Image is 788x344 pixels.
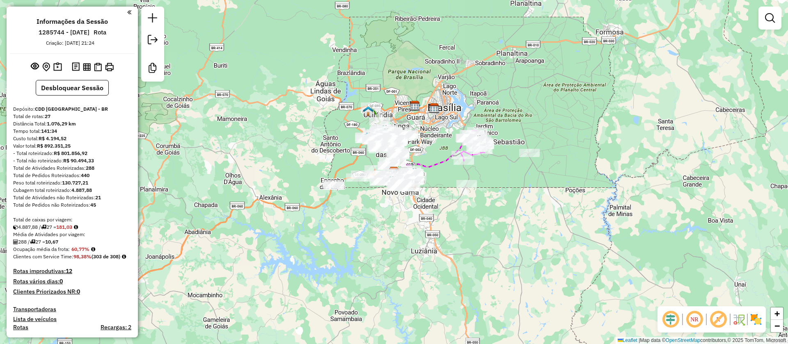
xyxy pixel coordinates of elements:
[322,180,343,188] div: Atividade não roteirizada - QUIOSQUE GOIANO CEN
[74,225,78,230] i: Meta Caixas/viagem: 182,86 Diferença: -1,83
[732,313,745,326] img: Fluxo de ruas
[81,172,89,178] strong: 440
[363,106,373,116] img: 130 UDC WCL Ceilândia Norte
[456,134,477,142] div: Atividade não roteirizada - R R UNIAO SUPERMERCA
[771,308,783,320] a: Zoom in
[13,268,131,275] h4: Rotas improdutivas:
[13,113,131,120] div: Total de rotas:
[71,187,92,193] strong: 4.887,88
[13,187,131,194] div: Cubagem total roteirizado:
[95,194,101,200] strong: 21
[127,7,131,17] a: Clique aqui para minimizar o painel
[52,61,64,73] button: Painel de Sugestão
[122,254,126,259] em: Rotas cross docking consideradas
[35,106,108,112] strong: CDD [GEOGRAPHIC_DATA] - BR
[63,157,94,164] strong: R$ 90.494,33
[41,61,52,73] button: Centralizar mapa no depósito ou ponto de apoio
[41,128,57,134] strong: 141:34
[41,225,46,230] i: Total de rotas
[384,138,404,146] div: Atividade não roteirizada - GIOVAN NUNES DOS SANTOS
[13,142,131,150] div: Valor total:
[45,113,50,119] strong: 27
[70,61,81,73] button: Logs desbloquear sessão
[77,288,80,295] strong: 0
[324,182,344,190] div: Atividade não roteirizada - JANDI BEZERRA DA SIL
[774,308,780,319] span: +
[13,172,131,179] div: Total de Pedidos Roteirizados:
[13,194,131,201] div: Total de Atividades não Roteirizadas:
[13,157,131,164] div: - Total não roteirizado:
[346,173,367,182] div: Atividade não roteirizada - IVETE MARIA ARENHART
[386,153,406,162] div: Atividade não roteirizada - ZAMP FZ - FS PONTE A
[385,135,405,143] div: Atividade não roteirizada - DEPOSITO DE BEBIDAS
[385,136,405,144] div: Atividade não roteirizada - SUP GALENOS
[30,239,35,244] i: Total de rotas
[408,168,419,178] img: 119 UDC Light WCL Santa Maria
[54,150,87,156] strong: R$ 801.856,92
[144,10,161,28] a: Nova sessão e pesquisa
[101,324,131,331] h4: Recargas: 2
[13,150,131,157] div: - Total roteirizado:
[39,135,66,141] strong: R$ 4.194,52
[379,158,399,166] div: Atividade não roteirizada - ROTA DA BOA COMERCIO
[389,166,399,177] img: CDD Brasilia - BR
[388,183,408,191] div: Atividade não roteirizada - AUDAX COMERCIO ATACA
[94,29,106,36] h6: Rota
[144,60,161,78] a: Criar modelo
[771,320,783,332] a: Zoom out
[774,321,780,331] span: −
[47,121,76,127] strong: 1.076,29 km
[519,149,540,157] div: Atividade não roteirizada - ALINE MARTINS
[13,179,131,187] div: Peso total roteirizado:
[685,310,704,329] span: Ocultar NR
[13,128,131,135] div: Tempo total:
[73,253,92,260] strong: 98,38%
[56,224,72,230] strong: 181,03
[37,143,71,149] strong: R$ 892.351,25
[37,18,108,25] h4: Informações da Sessão
[410,100,420,111] img: CDD Brasilia - XB
[92,61,103,73] button: Visualizar Romaneio
[66,267,72,275] strong: 12
[395,131,416,139] div: Atividade não roteirizada - ESTACAO MEIA UM
[13,231,131,238] div: Média de Atividades por viagem:
[13,253,73,260] span: Clientes com Service Time:
[91,247,95,252] em: Média calculada utilizando a maior ocupação (%Peso ou %Cubagem) de cada rota da sessão. Rotas cro...
[383,168,404,176] div: Atividade não roteirizada - MARIA VALDETE VIEIRA
[13,278,131,285] h4: Rotas vários dias:
[13,238,131,246] div: 288 / 27 =
[81,61,92,72] button: Visualizar relatório de Roteirização
[13,135,131,142] div: Custo total:
[13,288,131,295] h4: Clientes Priorizados NR:
[86,165,94,171] strong: 288
[391,179,412,187] div: Atividade não roteirizada - ENTAO SUPERMERCADOS
[762,10,778,26] a: Exibir filtros
[62,180,88,186] strong: 130.727,21
[708,310,728,329] span: Exibir rótulo
[661,310,680,329] span: Ocultar deslocamento
[13,120,131,128] div: Distância Total:
[13,306,131,313] h4: Transportadoras
[13,239,18,244] i: Total de Atividades
[13,324,28,331] a: Rotas
[43,39,98,47] div: Criação: [DATE] 21:24
[465,137,486,145] div: Atividade não roteirizada - J.A.P COMERCIO DE BE
[370,178,390,186] div: Atividade não roteirizada - CPI - RESTAURANTE e
[90,202,96,208] strong: 45
[29,60,41,73] button: Exibir sessão original
[666,337,701,343] a: OpenStreetMap
[378,162,398,170] div: Atividade não roteirizada - MERCADINHO LEVE MAIS
[13,105,131,113] div: Depósito:
[13,225,18,230] i: Cubagem total roteirizado
[456,134,477,143] div: Atividade não roteirizada - R R UNIAO SUPERMERCA
[456,180,477,188] div: Atividade não roteirizada - ARENA CANARIO FUTBAR
[472,135,483,146] img: 127 - UDC Light WCL Casa São Sebastião
[103,61,115,73] button: Imprimir Rotas
[618,337,637,343] a: Leaflet
[429,103,440,114] img: AS - BRASILIA - XB
[639,337,640,343] span: |
[92,253,120,260] strong: (303 de 308)
[362,132,372,143] img: 126 - UDC Light WCL Casa Samambaia Norte
[144,32,161,50] a: Exportar sessão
